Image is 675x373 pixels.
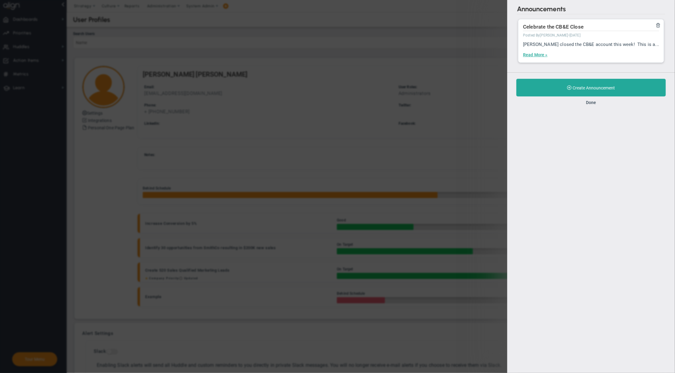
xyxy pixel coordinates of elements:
[516,79,666,96] button: Create Announcement
[586,100,596,105] button: Done
[573,85,615,90] span: Create Announcement
[523,41,659,47] p: [PERSON_NAME] closed the CB&E account this week! This is a...
[523,24,659,31] h2: Celebrate the CB&E Close
[570,33,581,37] span: [DATE]
[523,52,548,58] a: Read More »
[517,5,665,14] h2: Announcements
[540,33,568,37] span: [PERSON_NAME]
[523,33,659,38] h5: Posted By •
